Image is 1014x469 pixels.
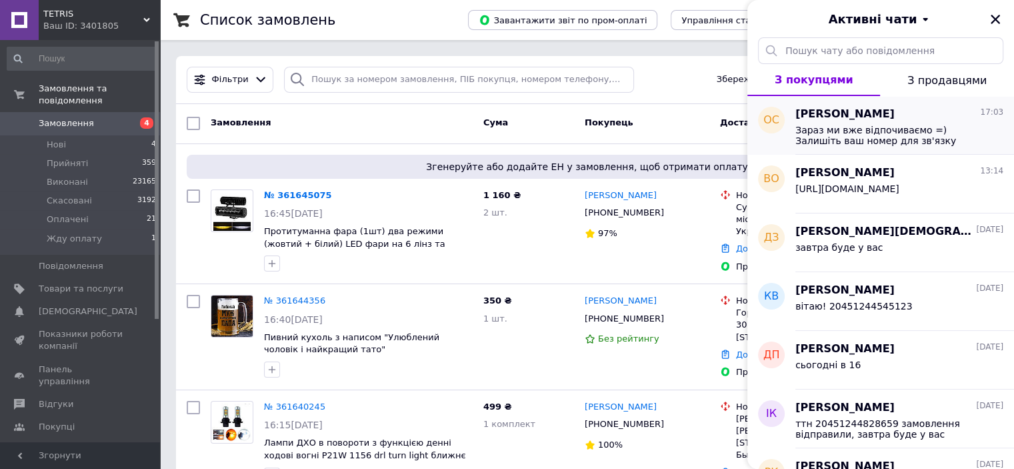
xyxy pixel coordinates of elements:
button: ДП[PERSON_NAME][DATE]сьогодні в 16 [747,331,1014,390]
span: Замовлення [211,117,271,127]
a: [PERSON_NAME] [585,189,657,202]
div: [PHONE_NUMBER] [582,310,667,328]
span: TETRIS [43,8,143,20]
span: [URL][DOMAIN_NAME] [795,183,899,194]
span: Покупці [39,421,75,433]
span: Панель управління [39,364,123,388]
h1: Список замовлень [200,12,335,28]
span: КВ [764,289,779,304]
span: Відгуки [39,398,73,410]
button: ДЗ[PERSON_NAME][DEMOGRAPHIC_DATA][DATE]завтра буде у вас [747,213,1014,272]
button: З покупцями [747,64,880,96]
span: 4 [140,117,153,129]
button: КВ[PERSON_NAME][DATE]вітаю! 20451244545123 [747,272,1014,331]
span: 13:14 [980,165,1003,177]
span: 2 шт. [483,207,507,217]
span: [DATE] [976,283,1003,294]
span: 21 [147,213,156,225]
span: ттн 20451244828659 замовлення відправили, завтра буде у вас [795,418,985,440]
a: № 361645075 [264,190,332,200]
button: Закрити [987,11,1003,27]
span: 16:45[DATE] [264,208,323,219]
button: Активні чати [785,11,977,28]
input: Пошук [7,47,157,71]
img: Фото товару [211,296,253,337]
div: Суми, №3 (до 30 кг на одне місце): вул. Збройних Сил України, 43-Б [736,201,871,238]
a: Додати ЕН [736,244,785,254]
span: ВО [763,171,779,187]
span: вітаю! 20451244545123 [795,301,912,312]
a: Фото товару [211,189,253,232]
input: Пошук чату або повідомлення [758,37,1003,64]
span: Виконані [47,176,88,188]
span: Товари та послуги [39,283,123,295]
a: № 361640245 [264,402,325,412]
button: ОС[PERSON_NAME]17:03Зараз ми вже відпочиваємо =) Залишіть ваш номер для зв'язку (вайбер або телег... [747,96,1014,155]
span: Згенеруйте або додайте ЕН у замовлення, щоб отримати оплату [192,160,982,173]
span: [DATE] [976,224,1003,236]
div: Горишние Плавни, № 4 (до 30 кг): ул. [PERSON_NAME][STREET_ADDRESS] [736,307,871,344]
span: ДЗ [764,230,779,246]
div: [PERSON_NAME], №1: ул. [PERSON_NAME][STREET_ADDRESS] (пом. Быткомбината) [736,413,871,462]
span: [PERSON_NAME] [795,107,895,122]
span: 23165 [133,176,156,188]
span: Оплачені [47,213,89,225]
span: [DATE] [976,400,1003,412]
span: 1 [151,233,156,245]
span: ІК [766,406,777,422]
span: [PERSON_NAME] [795,400,895,416]
div: Нова Пошта [736,295,871,307]
span: З продавцями [907,74,987,87]
span: Cума [483,117,508,127]
span: Прийняті [47,157,88,169]
span: [PERSON_NAME] [795,165,895,181]
span: завтра буде у вас [795,242,883,253]
span: Завантажити звіт по пром-оплаті [479,14,647,26]
span: 359 [142,157,156,169]
div: Нова Пошта [736,189,871,201]
span: [DATE] [976,342,1003,353]
span: [PERSON_NAME] [795,342,895,357]
div: Ваш ID: 3401805 [43,20,160,32]
button: ВО[PERSON_NAME]13:14[URL][DOMAIN_NAME] [747,155,1014,213]
span: З покупцями [775,73,853,86]
div: Пром-оплата [736,366,871,378]
a: Протитуманна фара (1шт) два режими (жовтий + білий) LED фари на 6 лінз та чіткої СТГ!! 40W 12-24V [264,226,445,261]
span: Замовлення [39,117,94,129]
span: Повідомлення [39,260,103,272]
a: Фото товару [211,401,253,444]
span: 3192 [137,195,156,207]
a: № 361644356 [264,296,325,306]
span: 4 [151,139,156,151]
span: Жду оплату [47,233,102,245]
span: Покупець [585,117,633,127]
span: ДП [763,348,780,363]
span: 499 ₴ [483,402,512,412]
span: Активні чати [828,11,917,28]
a: Пивний кухоль з написом "Улюблений чоловік і найкращий тато" [264,332,439,355]
span: 16:15[DATE] [264,420,323,430]
img: Фото товару [213,190,250,231]
button: ІК[PERSON_NAME][DATE]ттн 20451244828659 замовлення відправили, завтра буде у вас [747,390,1014,448]
span: 1 шт. [483,314,507,324]
span: сьогодні в 16 [795,360,861,370]
button: Завантажити звіт по пром-оплаті [468,10,657,30]
button: Управління статусами [671,10,794,30]
span: 100% [598,440,623,450]
span: 97% [598,228,617,238]
span: Нові [47,139,66,151]
span: Збережені фільтри: [717,73,807,86]
span: Показники роботи компанії [39,328,123,352]
span: 350 ₴ [483,296,512,306]
span: Доставка та оплата [720,117,819,127]
div: Нова Пошта [736,401,871,413]
span: 1 160 ₴ [483,190,521,200]
span: 1 комплект [483,419,535,429]
a: [PERSON_NAME] [585,295,657,308]
span: 16:40[DATE] [264,314,323,325]
span: Скасовані [47,195,92,207]
span: ОС [763,113,779,128]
